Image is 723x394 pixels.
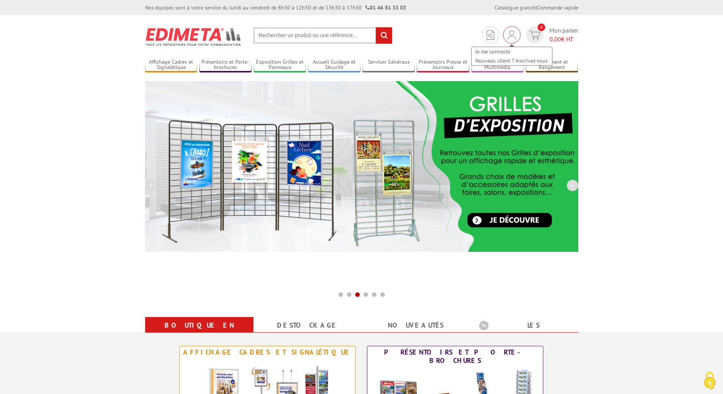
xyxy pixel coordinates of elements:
a: Exposition Grilles et Panneaux [254,59,306,71]
span: 0,00 [549,35,561,43]
a: devis rapide 0 Mon panier 0,00€ HT [524,26,578,44]
b: Les promotions [479,319,574,334]
img: Présentoir, panneau, stand - Edimeta - PLV, affichage, mobilier bureau, entreprise [145,23,242,51]
div: Affichage Cadres et Signalétique [182,348,353,356]
a: Destockage [263,319,353,332]
a: Services Généraux [362,59,415,71]
span: Mon panier [549,26,578,44]
a: Affichage Cadres et Signalétique [145,59,198,71]
strong: 01 46 81 33 03 [365,4,406,11]
a: Je me connecte [471,47,552,56]
button: Cookies (fenêtre modale) [696,368,723,394]
a: Catalogue gratuit [495,4,536,11]
a: Commande rapide [537,4,578,11]
a: Présentoirs Presse et Journaux [417,59,469,71]
a: nouveautés [371,319,461,332]
a: Boutique en ligne [154,319,244,346]
div: Je me connecte Nouveau client ? Inscrivez-vous [503,26,520,44]
div: | [495,4,578,11]
img: devis rapide [529,31,540,39]
img: Cookies (fenêtre modale) [700,371,719,390]
div: Nos équipes sont à votre service du lundi au vendredi de 8h30 à 12h30 et de 13h30 à 17h30 [145,4,406,11]
a: Accueil Guidage et Sécurité [308,59,361,71]
div: Présentoirs et Porte-brochures [369,348,541,365]
img: devis rapide [487,30,494,40]
a: Présentoirs et Porte-brochures [199,59,252,71]
span: 0 [538,24,545,31]
input: rechercher [376,27,392,44]
a: Nouveau client ? Inscrivez-vous [471,56,552,65]
span: € HT [549,35,578,44]
a: Les promotions [479,319,569,346]
img: devis rapide [508,30,516,39]
input: Rechercher un produit ou une référence... [253,27,392,44]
